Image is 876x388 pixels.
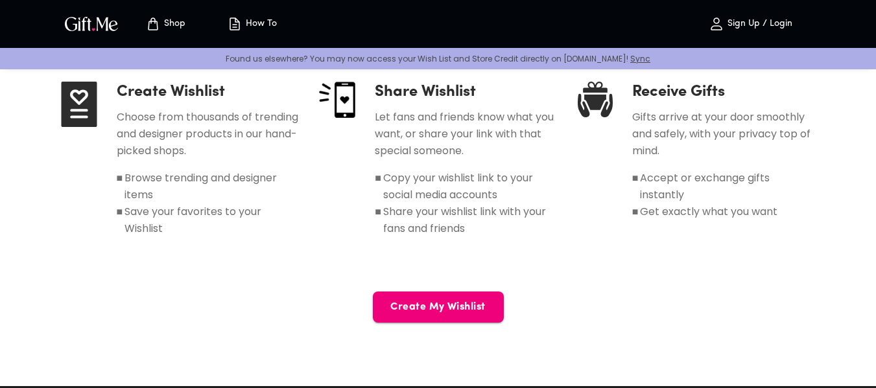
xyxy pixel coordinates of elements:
[61,16,122,32] button: GiftMe Logo
[117,82,299,102] h4: Create Wishlist
[632,82,816,102] h4: Receive Gifts
[217,3,288,45] button: How To
[124,203,298,237] h6: Save your favorites to your Wishlist
[161,19,185,30] p: Shop
[62,14,121,33] img: GiftMe Logo
[117,203,123,237] h6: ■
[61,82,97,127] img: create-wishlist.svg
[117,170,123,203] h6: ■
[632,109,816,159] h6: Gifts arrive at your door smoothly and safely, with your privacy top of mind.
[227,16,243,32] img: how-to.svg
[10,53,866,64] p: Found us elsewhere? You may now access your Wish List and Store Credit directly on [DOMAIN_NAME]!
[640,170,815,203] h6: Accept or exchange gifts instantly
[373,300,504,314] span: Create My Wishlist
[130,3,201,45] button: Store page
[686,3,816,45] button: Sign Up / Login
[578,82,613,117] img: receive-gifts.svg
[632,203,639,220] h6: ■
[375,203,381,237] h6: ■
[375,109,557,159] h6: Let fans and friends know what you want, or share your link with that special someone.
[373,291,504,323] button: Create My Wishlist
[319,82,355,118] img: share-wishlist.png
[383,203,557,237] h6: Share your wishlist link with your fans and friends
[124,170,298,203] h6: Browse trending and designer items
[640,203,777,220] h6: Get exactly what you want
[117,109,299,159] h6: Choose from thousands of trending and designer products in our hand-picked shops.
[375,170,381,203] h6: ■
[375,82,557,102] h4: Share Wishlist
[243,19,277,30] p: How To
[630,53,650,64] a: Sync
[724,19,792,30] p: Sign Up / Login
[383,170,557,203] h6: Copy your wishlist link to your social media accounts
[632,170,639,203] h6: ■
